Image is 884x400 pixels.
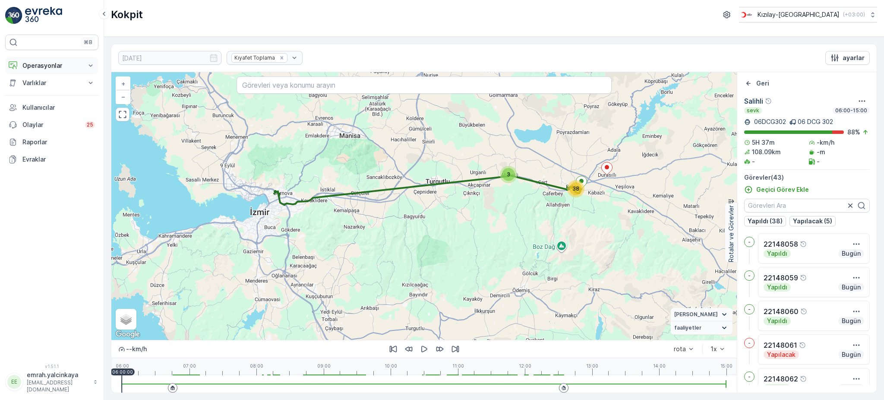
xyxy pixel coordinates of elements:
img: Google [114,329,142,340]
img: logo [5,7,22,24]
summary: [PERSON_NAME] [671,308,732,321]
summary: faaliyetler [671,321,732,335]
div: Yardım Araç İkonu [765,98,772,105]
p: Operasyonlar [22,61,81,70]
button: Yapılacak (5) [789,216,836,226]
p: 14:00 [653,363,666,368]
span: − [121,93,126,100]
p: 06:00:00 [112,369,133,375]
p: Geçici Görev Ekle [756,185,809,194]
a: Kullanıcılar [5,99,98,116]
p: Geri [756,79,769,88]
a: Yakınlaştır [117,77,129,90]
div: 3 [500,166,517,183]
p: 06:00 [116,363,129,368]
div: Yardım Araç İkonu [800,241,807,248]
a: Olaylar25 [5,116,98,133]
img: logo_light-DOdMpM7g.png [25,7,62,24]
p: 22148062 [764,374,798,384]
p: 11:00 [452,363,464,368]
input: Görevleri Ara [744,199,870,213]
p: 06 DCG 302 [798,117,833,126]
span: 3 [507,171,510,178]
p: - [748,272,751,279]
p: Yapıldı [766,283,788,292]
p: Görevler ( 43 ) [744,173,870,182]
p: Salihli [744,96,763,106]
p: 22148060 [764,306,799,317]
span: [PERSON_NAME] [674,311,718,318]
p: Raporlar [22,138,95,146]
p: 13:00 [586,363,598,368]
p: emrah.yalcinkaya [27,371,89,379]
p: 25 [87,121,93,128]
p: 22148061 [764,340,797,350]
p: Evraklar [22,155,95,164]
span: + [121,80,125,87]
div: Yardım Araç İkonu [799,342,806,349]
div: 38 [567,180,584,197]
p: [EMAIL_ADDRESS][DOMAIN_NAME] [27,379,89,393]
button: Operasyonlar [5,57,98,74]
div: rota [674,346,686,352]
div: 1x [710,346,717,352]
p: 08:00 [250,363,263,368]
p: Yapılacak [766,350,796,359]
p: - [752,157,755,166]
p: 108.09km [752,148,781,156]
p: -m [817,148,825,156]
span: faaliyetler [674,324,701,331]
p: Bugün [841,384,862,393]
p: Bugün [841,283,862,292]
div: Yardım Araç İkonu [800,308,807,315]
button: ayarlar [825,51,870,65]
p: ⌘B [84,39,92,46]
input: Görevleri veya konumu arayın [237,76,612,94]
p: Yapıldı [766,384,788,393]
p: 12:00 [519,363,531,368]
p: Yapıldı (38) [748,217,783,225]
div: Yardım Araç İkonu [800,375,807,382]
p: - [748,238,751,245]
p: - [748,306,751,313]
span: v 1.51.1 [5,364,98,369]
p: 22148059 [764,273,798,283]
input: dd/mm/yyyy [118,51,221,65]
p: Kokpit [111,8,143,22]
p: sevk [746,107,760,114]
a: Layers [117,310,136,329]
p: Kızılay-[GEOGRAPHIC_DATA] [758,10,840,19]
p: Olaylar [22,121,80,129]
p: 06DCG302 [752,117,786,126]
a: Geçici Görev Ekle [744,185,809,194]
p: - [748,340,751,346]
p: - [748,373,751,380]
button: Yapıldı (38) [744,216,786,226]
div: EE [7,375,21,389]
p: 07:00 [183,363,196,368]
p: 15:00 [720,363,732,368]
a: Bu bölgeyi Google Haritalar'da açın (yeni pencerede açılır) [114,329,142,340]
a: Raporlar [5,133,98,151]
p: Bugün [841,317,862,325]
p: 06:00-15:00 [834,107,868,114]
button: Kızılay-[GEOGRAPHIC_DATA](+03:00) [739,7,877,22]
a: Evraklar [5,151,98,168]
p: ( +03:00 ) [843,11,865,18]
button: Varlıklar [5,74,98,92]
p: - [817,157,820,166]
p: Rotalar ve Görevler [727,205,736,262]
p: 09:00 [317,363,331,368]
p: 5H 37m [752,138,775,147]
button: EEemrah.yalcinkaya[EMAIL_ADDRESS][DOMAIN_NAME] [5,371,98,393]
a: Geri [744,79,769,88]
img: k%C4%B1z%C4%B1lay_jywRncg.png [739,10,754,19]
p: 10:00 [385,363,397,368]
p: 88 % [847,128,860,137]
div: Yardım Araç İkonu [800,274,807,281]
p: Varlıklar [22,79,81,87]
p: -km/h [817,138,834,147]
p: Bugün [841,350,862,359]
p: Bugün [841,249,862,258]
p: -- km/h [126,345,147,353]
